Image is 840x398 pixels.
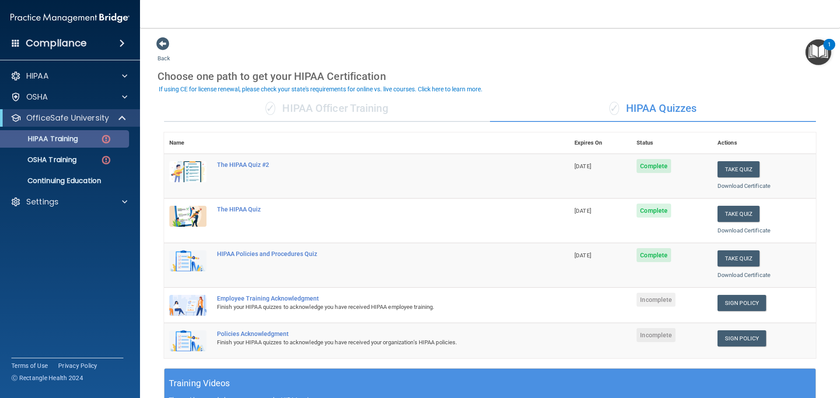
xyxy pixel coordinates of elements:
[712,132,816,154] th: Actions
[217,330,525,337] div: Policies Acknowledgment
[6,135,78,143] p: HIPAA Training
[10,71,127,81] a: HIPAA
[157,45,170,62] a: Back
[637,328,675,342] span: Incomplete
[637,248,671,262] span: Complete
[631,132,712,154] th: Status
[569,132,631,154] th: Expires On
[101,134,112,145] img: danger-circle.6113f641.png
[805,39,831,65] button: Open Resource Center, 1 new notification
[10,113,127,123] a: OfficeSafe University
[717,161,759,177] button: Take Quiz
[101,155,112,166] img: danger-circle.6113f641.png
[574,208,591,214] span: [DATE]
[159,86,483,92] div: If using CE for license renewal, please check your state's requirements for online vs. live cours...
[828,45,831,56] div: 1
[217,302,525,312] div: Finish your HIPAA quizzes to acknowledge you have received HIPAA employee training.
[574,163,591,170] span: [DATE]
[26,197,59,207] p: Settings
[10,92,127,102] a: OSHA
[266,102,275,115] span: ✓
[164,96,490,122] div: HIPAA Officer Training
[217,161,525,168] div: The HIPAA Quiz #2
[717,250,759,266] button: Take Quiz
[717,183,770,189] a: Download Certificate
[217,250,525,257] div: HIPAA Policies and Procedures Quiz
[217,337,525,348] div: Finish your HIPAA quizzes to acknowledge you have received your organization’s HIPAA policies.
[11,361,48,370] a: Terms of Use
[717,206,759,222] button: Take Quiz
[58,361,98,370] a: Privacy Policy
[717,330,766,346] a: Sign Policy
[164,132,212,154] th: Name
[26,37,87,49] h4: Compliance
[717,272,770,278] a: Download Certificate
[10,197,127,207] a: Settings
[637,159,671,173] span: Complete
[637,204,671,218] span: Complete
[217,206,525,213] div: The HIPAA Quiz
[217,295,525,302] div: Employee Training Acknowledgment
[717,227,770,234] a: Download Certificate
[10,9,129,27] img: PMB logo
[157,85,484,93] button: If using CE for license renewal, please check your state's requirements for online vs. live cours...
[26,92,48,102] p: OSHA
[26,113,109,123] p: OfficeSafe University
[490,96,816,122] div: HIPAA Quizzes
[157,64,822,89] div: Choose one path to get your HIPAA Certification
[11,374,83,382] span: Ⓒ Rectangle Health 2024
[6,156,77,164] p: OSHA Training
[574,252,591,259] span: [DATE]
[6,177,125,185] p: Continuing Education
[637,293,675,307] span: Incomplete
[717,295,766,311] a: Sign Policy
[169,376,230,391] h5: Training Videos
[26,71,49,81] p: HIPAA
[609,102,619,115] span: ✓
